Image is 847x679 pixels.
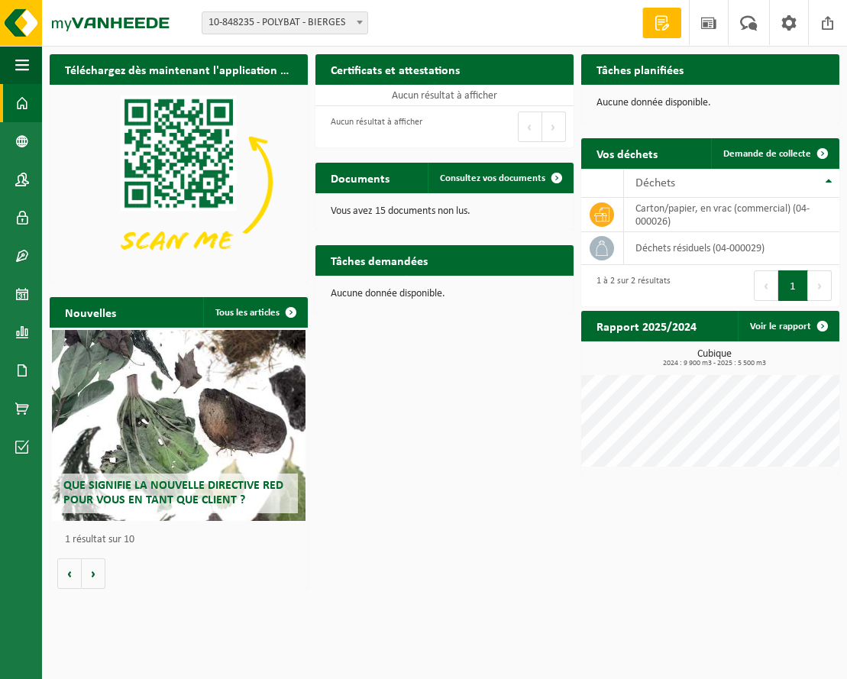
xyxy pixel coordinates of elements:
font: Que signifie la nouvelle directive RED pour vous en tant que client ? [63,480,283,506]
font: Tâches demandées [331,256,428,268]
button: Précédent [518,112,542,142]
font: Cubique [697,348,732,360]
font: 1 résultat sur 10 [65,534,134,545]
img: Téléchargez l'application VHEPlus [50,85,308,279]
font: Aucune donnée disponible. [331,288,445,299]
font: Tâches planifiées [596,65,684,77]
button: Suivant [542,112,566,142]
font: Aucun résultat à afficher [392,90,497,102]
span: 10-848235 - POLYBAT - BIERGES [202,12,367,34]
font: Téléchargez dès maintenant l'application Vanheede+ ! [65,65,344,77]
button: Précédent [754,270,778,301]
font: 10-848235 - POLYBAT - BIERGES [209,17,345,28]
a: Demande de collecte [711,138,838,169]
font: Demande de collecte [723,149,811,159]
font: 2024 : 9 900 m3 - 2025 : 5 500 m3 [663,359,766,367]
button: 1 [778,270,808,301]
font: déchets résiduels (04-000029) [635,243,765,254]
a: Voir le rapport [738,311,838,341]
a: Que signifie la nouvelle directive RED pour vous en tant que client ? [52,330,305,521]
font: 1 à 2 sur 2 résultats [596,276,671,286]
font: Aucune donnée disponible. [596,97,711,108]
font: Voir le rapport [750,322,811,331]
font: Certificats et attestations [331,65,460,77]
font: Documents [331,173,390,186]
font: 1 [790,281,796,293]
font: carton/papier, en vrac (commercial) (04-000026) [635,203,810,227]
a: Tous les articles [203,297,306,328]
font: Déchets [635,177,675,189]
font: Aucun résultat à afficher [331,118,422,127]
button: Suivant [808,270,832,301]
font: Consultez vos documents [440,173,545,183]
font: Tous les articles [215,308,280,318]
font: Vous avez 15 documents non lus. [331,205,470,217]
font: Rapport 2025/2024 [596,322,697,334]
font: Nouvelles [65,308,116,320]
span: 10-848235 - POLYBAT - BIERGES [202,11,368,34]
a: Consultez vos documents [428,163,572,193]
font: Vos déchets [596,149,658,161]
